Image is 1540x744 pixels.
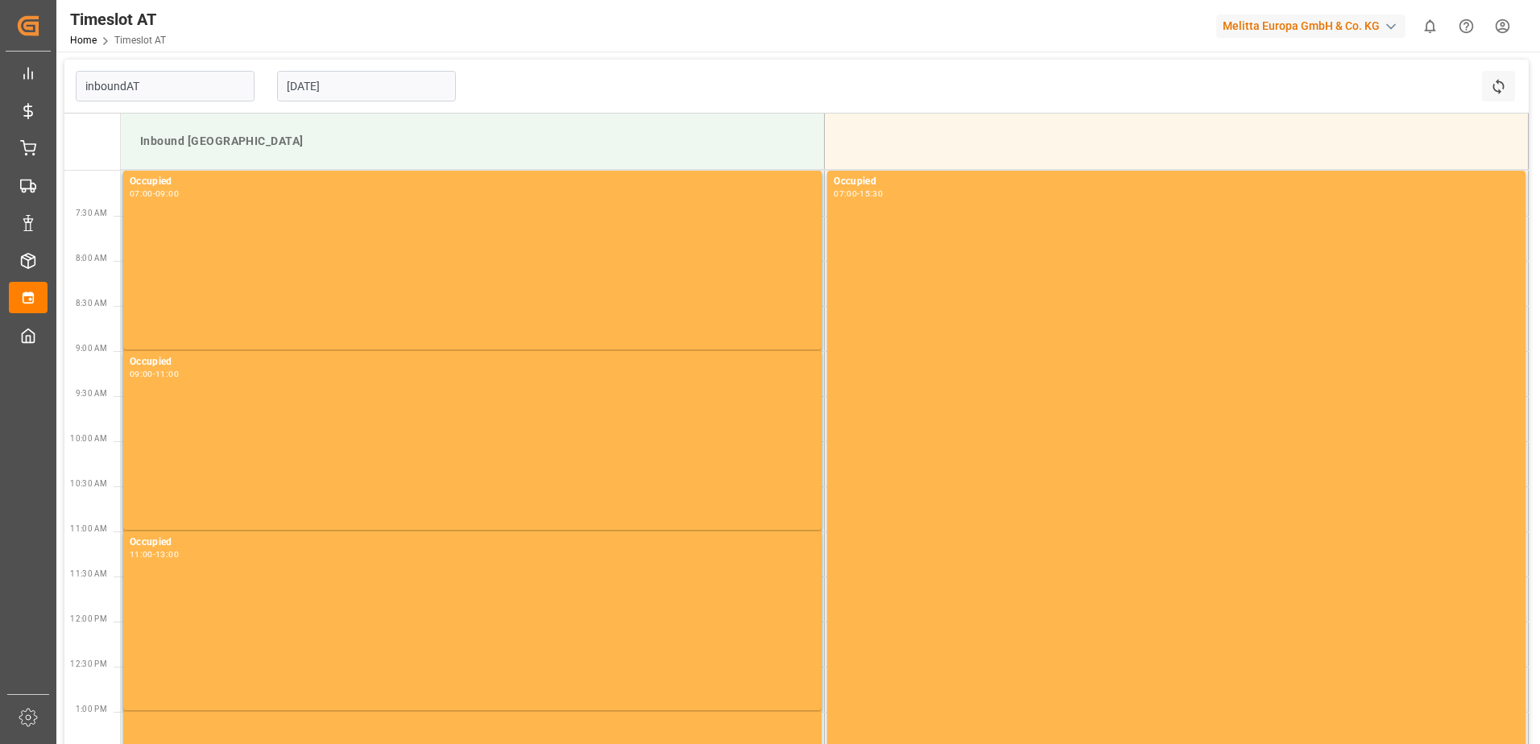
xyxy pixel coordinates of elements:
[76,71,255,101] input: Type to search/select
[70,569,107,578] span: 11:30 AM
[130,174,815,190] div: Occupied
[153,190,155,197] div: -
[1412,8,1448,44] button: show 0 new notifications
[857,190,859,197] div: -
[1216,14,1405,38] div: Melitta Europa GmbH & Co. KG
[155,370,179,378] div: 11:00
[859,190,883,197] div: 15:30
[70,659,107,668] span: 12:30 PM
[130,551,153,558] div: 11:00
[834,190,857,197] div: 07:00
[153,551,155,558] div: -
[834,174,1519,190] div: Occupied
[76,389,107,398] span: 9:30 AM
[1216,10,1412,41] button: Melitta Europa GmbH & Co. KG
[155,190,179,197] div: 09:00
[134,126,811,156] div: Inbound [GEOGRAPHIC_DATA]
[70,434,107,443] span: 10:00 AM
[277,71,456,101] input: DD.MM.YYYY
[70,614,107,623] span: 12:00 PM
[130,354,815,370] div: Occupied
[76,254,107,262] span: 8:00 AM
[70,7,166,31] div: Timeslot AT
[155,551,179,558] div: 13:00
[130,370,153,378] div: 09:00
[130,535,815,551] div: Occupied
[76,299,107,308] span: 8:30 AM
[1448,8,1484,44] button: Help Center
[70,479,107,488] span: 10:30 AM
[153,370,155,378] div: -
[70,524,107,533] span: 11:00 AM
[76,209,107,217] span: 7:30 AM
[70,35,97,46] a: Home
[130,190,153,197] div: 07:00
[76,344,107,353] span: 9:00 AM
[76,705,107,713] span: 1:00 PM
